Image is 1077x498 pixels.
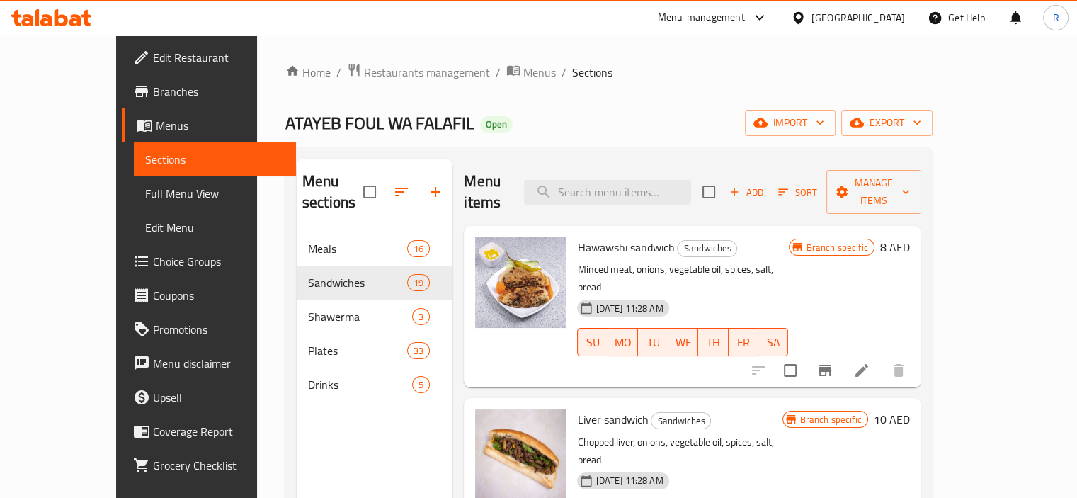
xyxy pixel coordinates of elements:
button: Branch-specific-item [808,353,842,387]
div: Plates33 [297,334,452,368]
span: Menus [523,64,556,81]
span: Choice Groups [153,253,285,270]
span: import [756,114,824,132]
span: 33 [408,344,429,358]
span: TU [644,332,662,353]
button: SA [758,328,788,356]
button: import [745,110,836,136]
a: Branches [122,74,296,108]
li: / [496,64,501,81]
span: Add item [724,181,769,203]
span: Upsell [153,389,285,406]
span: Add [727,184,765,200]
span: FR [734,332,753,353]
div: Menu-management [658,9,745,26]
span: Select to update [775,356,805,385]
div: items [407,240,430,257]
a: Sections [134,142,296,176]
a: Full Menu View [134,176,296,210]
h2: Menu sections [302,171,363,213]
span: Meals [308,240,407,257]
span: Sort sections [384,175,418,209]
span: Sandwiches [678,240,736,256]
span: Open [480,118,513,130]
span: Branch specific [794,413,867,426]
span: Manage items [838,174,910,210]
p: Minced meat, onions, vegetable oil, spices, salt, bread [577,261,788,296]
button: FR [729,328,758,356]
a: Grocery Checklist [122,448,296,482]
a: Home [285,64,331,81]
span: TH [704,332,722,353]
span: Menu disclaimer [153,355,285,372]
span: Full Menu View [145,185,285,202]
div: items [412,376,430,393]
span: Plates [308,342,407,359]
button: MO [608,328,638,356]
span: Sort items [769,181,826,203]
a: Edit menu item [853,362,870,379]
div: Sandwiches19 [297,266,452,300]
li: / [562,64,566,81]
p: Chopped liver, onions, vegetable oil, spices, salt, bread [577,434,782,469]
span: ATAYEB FOUL WA FALAFIL [285,107,474,139]
span: Drinks [308,376,412,393]
button: WE [668,328,698,356]
span: Liver sandwich [577,409,648,430]
div: [GEOGRAPHIC_DATA] [811,10,905,26]
span: Branches [153,83,285,100]
button: delete [882,353,916,387]
a: Upsell [122,380,296,414]
button: SU [577,328,608,356]
span: [DATE] 11:28 AM [590,302,668,315]
span: Promotions [153,321,285,338]
a: Edit Menu [134,210,296,244]
span: Shawerma [308,308,412,325]
span: Select section [694,177,724,207]
h6: 8 AED [880,237,910,257]
div: Open [480,116,513,133]
div: Drinks5 [297,368,452,402]
a: Menus [506,63,556,81]
img: Hawawshi sandwich [475,237,566,328]
span: 16 [408,242,429,256]
span: Branch specific [801,241,874,254]
button: export [841,110,933,136]
a: Coverage Report [122,414,296,448]
nav: breadcrumb [285,63,933,81]
span: Menus [156,117,285,134]
span: Sections [572,64,612,81]
button: Add section [418,175,452,209]
div: Meals16 [297,232,452,266]
span: 5 [413,378,429,392]
h6: 10 AED [874,409,910,429]
span: Edit Restaurant [153,49,285,66]
div: Sandwiches [651,412,711,429]
div: Sandwiches [677,240,737,257]
span: WE [674,332,693,353]
a: Edit Restaurant [122,40,296,74]
button: TH [698,328,728,356]
span: 3 [413,310,429,324]
div: items [407,274,430,291]
a: Menu disclaimer [122,346,296,380]
span: Sort [778,184,817,200]
span: export [853,114,921,132]
span: Coverage Report [153,423,285,440]
button: Manage items [826,170,921,214]
span: Sandwiches [651,413,710,429]
span: Select all sections [355,177,384,207]
span: Hawawshi sandwich [577,237,674,258]
span: Edit Menu [145,219,285,236]
a: Menus [122,108,296,142]
div: items [412,308,430,325]
a: Restaurants management [347,63,490,81]
span: R [1052,10,1059,26]
span: Sandwiches [308,274,407,291]
span: Sections [145,151,285,168]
